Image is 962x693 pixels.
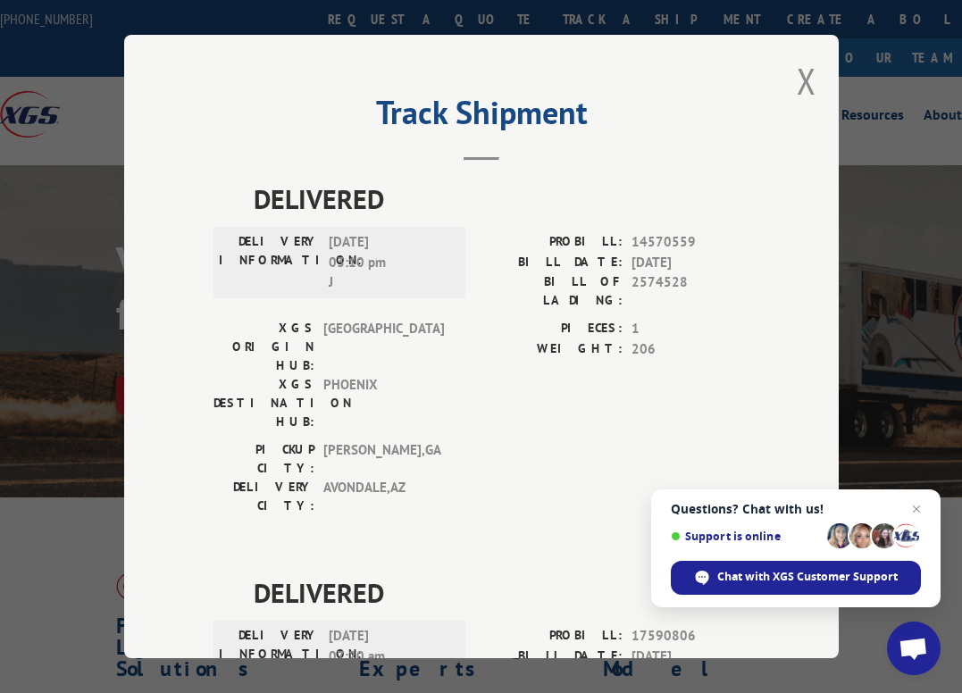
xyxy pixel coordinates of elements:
[671,561,921,595] span: Chat with XGS Customer Support
[323,319,444,375] span: [GEOGRAPHIC_DATA]
[481,626,623,647] label: PROBILL:
[213,100,749,134] h2: Track Shipment
[219,626,320,687] label: DELIVERY INFORMATION:
[481,338,623,359] label: WEIGHT:
[213,375,314,431] label: XGS DESTINATION HUB:
[329,626,449,687] span: [DATE] 07:20 am Bolivar
[632,252,749,272] span: [DATE]
[254,179,749,219] span: DELIVERED
[323,478,444,515] span: AVONDALE , AZ
[329,232,449,293] span: [DATE] 03:10 pm J
[632,646,749,666] span: [DATE]
[632,272,749,310] span: 2574528
[632,338,749,359] span: 206
[213,478,314,515] label: DELIVERY CITY:
[323,375,444,431] span: PHOENIX
[481,272,623,310] label: BILL OF LADING:
[717,569,898,585] span: Chat with XGS Customer Support
[632,626,749,647] span: 17590806
[481,232,623,253] label: PROBILL:
[219,232,320,293] label: DELIVERY INFORMATION:
[213,440,314,478] label: PICKUP CITY:
[254,572,749,613] span: DELIVERED
[632,232,749,253] span: 14570559
[213,319,314,375] label: XGS ORIGIN HUB:
[481,319,623,339] label: PIECES:
[481,252,623,272] label: BILL DATE:
[632,319,749,339] span: 1
[481,646,623,666] label: BILL DATE:
[671,502,921,516] span: Questions? Chat with us!
[797,57,816,104] button: Close modal
[671,530,821,543] span: Support is online
[887,622,941,675] a: Open chat
[323,440,444,478] span: [PERSON_NAME] , GA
